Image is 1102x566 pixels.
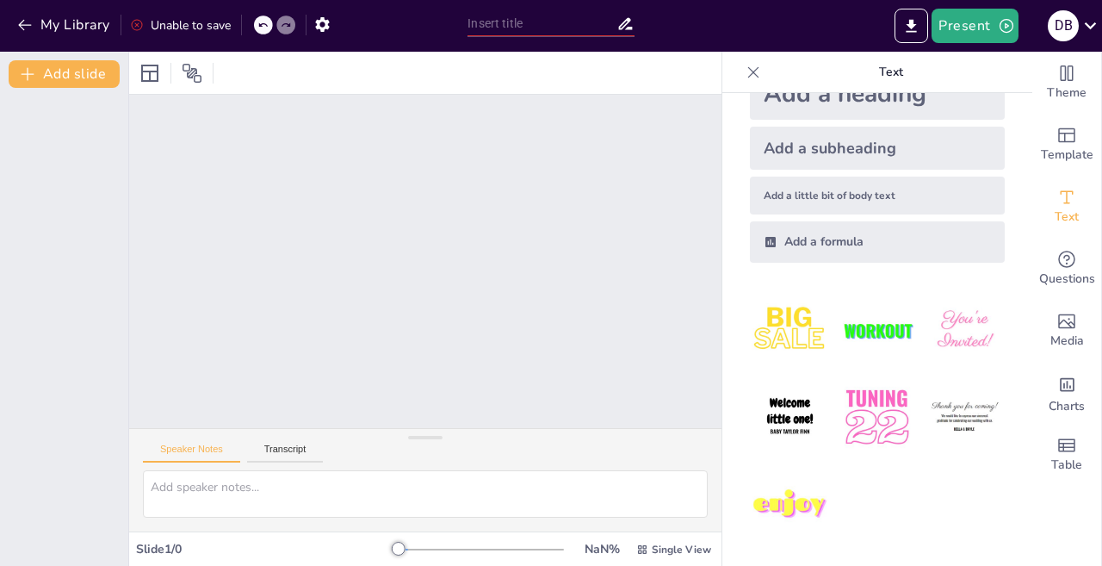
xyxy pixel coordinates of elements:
span: Single View [652,543,711,557]
span: Table [1051,456,1082,475]
img: 5.jpeg [837,377,917,457]
div: Add text boxes [1032,176,1101,238]
button: Transcript [247,444,324,463]
div: Add a heading [750,68,1005,120]
img: 2.jpeg [837,290,917,370]
span: Text [1055,208,1079,227]
button: Export to PowerPoint [895,9,928,43]
div: Add images, graphics, shapes or video [1032,300,1101,362]
div: Get real-time input from your audience [1032,238,1101,300]
input: Insert title [467,11,616,36]
span: Charts [1049,397,1085,416]
p: Text [767,52,1015,93]
div: Add charts and graphs [1032,362,1101,424]
div: Layout [136,59,164,87]
img: 6.jpeg [925,377,1005,457]
span: Media [1050,332,1084,351]
div: Add a little bit of body text [750,177,1005,215]
div: Unable to save [130,17,231,34]
span: Template [1041,146,1093,165]
div: Change the overall theme [1032,52,1101,114]
button: My Library [13,11,117,39]
div: NaN % [581,541,622,557]
button: Speaker Notes [143,444,240,463]
span: Position [182,63,202,84]
div: Add a subheading [750,127,1005,170]
div: Add a formula [750,221,1005,263]
button: Present [932,9,1018,43]
div: D B [1048,10,1079,41]
img: 3.jpeg [925,290,1005,370]
span: Questions [1039,270,1095,289]
img: 1.jpeg [750,290,830,370]
div: Slide 1 / 0 [136,541,399,557]
div: Add a table [1032,424,1101,486]
span: Theme [1047,84,1087,103]
img: 7.jpeg [750,465,830,545]
button: D B [1048,9,1079,43]
img: 4.jpeg [750,377,830,457]
div: Add ready made slides [1032,114,1101,176]
button: Add slide [9,60,120,88]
